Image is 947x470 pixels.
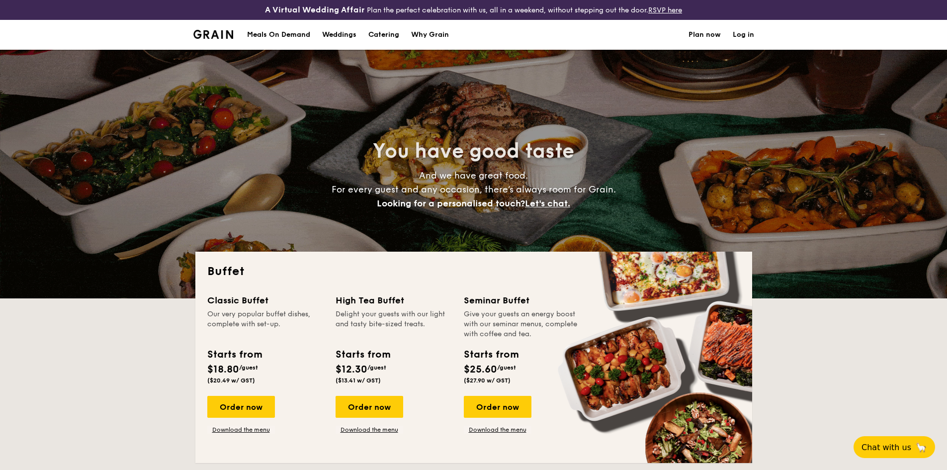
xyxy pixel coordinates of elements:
[316,20,362,50] a: Weddings
[368,20,399,50] h1: Catering
[207,396,275,418] div: Order now
[689,20,721,50] a: Plan now
[362,20,405,50] a: Catering
[464,364,497,376] span: $25.60
[239,364,258,371] span: /guest
[193,30,234,39] a: Logotype
[733,20,754,50] a: Log in
[207,347,261,362] div: Starts from
[648,6,682,14] a: RSVP here
[247,20,310,50] div: Meals On Demand
[207,293,324,307] div: Classic Buffet
[915,442,927,453] span: 🦙
[377,198,525,209] span: Looking for a personalised touch?
[411,20,449,50] div: Why Grain
[405,20,455,50] a: Why Grain
[207,364,239,376] span: $18.80
[464,426,531,434] a: Download the menu
[464,396,531,418] div: Order now
[464,293,580,307] div: Seminar Buffet
[336,364,367,376] span: $12.30
[207,264,740,280] h2: Buffet
[336,396,403,418] div: Order now
[207,426,275,434] a: Download the menu
[464,377,511,384] span: ($27.90 w/ GST)
[336,377,381,384] span: ($13.41 w/ GST)
[187,4,760,16] div: Plan the perfect celebration with us, all in a weekend, without stepping out the door.
[373,139,574,163] span: You have good taste
[207,309,324,339] div: Our very popular buffet dishes, complete with set-up.
[861,443,911,452] span: Chat with us
[367,364,386,371] span: /guest
[854,436,935,458] button: Chat with us🦙
[336,309,452,339] div: Delight your guests with our light and tasty bite-sized treats.
[464,309,580,339] div: Give your guests an energy boost with our seminar menus, complete with coffee and tea.
[464,347,518,362] div: Starts from
[336,293,452,307] div: High Tea Buffet
[332,170,616,209] span: And we have great food. For every guest and any occasion, there’s always room for Grain.
[207,377,255,384] span: ($20.49 w/ GST)
[241,20,316,50] a: Meals On Demand
[193,30,234,39] img: Grain
[322,20,356,50] div: Weddings
[265,4,365,16] h4: A Virtual Wedding Affair
[497,364,516,371] span: /guest
[336,347,390,362] div: Starts from
[525,198,570,209] span: Let's chat.
[336,426,403,434] a: Download the menu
